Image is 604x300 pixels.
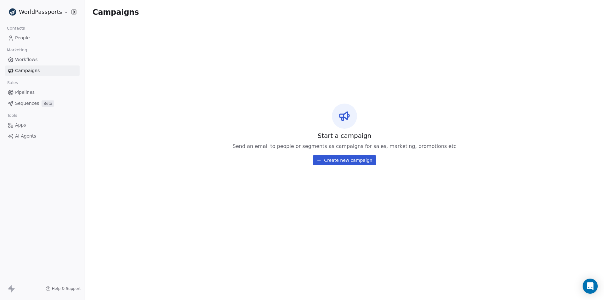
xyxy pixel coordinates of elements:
[92,8,139,16] span: Campaigns
[313,155,376,165] button: Create new campaign
[8,7,67,17] button: WorldPassports
[9,8,16,16] img: favicon.webp
[583,279,598,294] div: Open Intercom Messenger
[5,65,80,76] a: Campaigns
[5,120,80,130] a: Apps
[15,133,36,139] span: AI Agents
[4,111,20,120] span: Tools
[4,24,28,33] span: Contacts
[46,286,81,291] a: Help & Support
[318,131,372,140] span: Start a campaign
[233,143,456,150] span: Send an email to people or segments as campaigns for sales, marketing, promotions etc
[15,56,38,63] span: Workflows
[19,8,62,16] span: WorldPassports
[42,100,54,107] span: Beta
[4,78,21,88] span: Sales
[5,98,80,109] a: SequencesBeta
[15,35,30,41] span: People
[15,122,26,128] span: Apps
[5,33,80,43] a: People
[4,45,30,55] span: Marketing
[5,87,80,98] a: Pipelines
[52,286,81,291] span: Help & Support
[5,54,80,65] a: Workflows
[15,89,35,96] span: Pipelines
[15,67,40,74] span: Campaigns
[15,100,39,107] span: Sequences
[5,131,80,141] a: AI Agents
